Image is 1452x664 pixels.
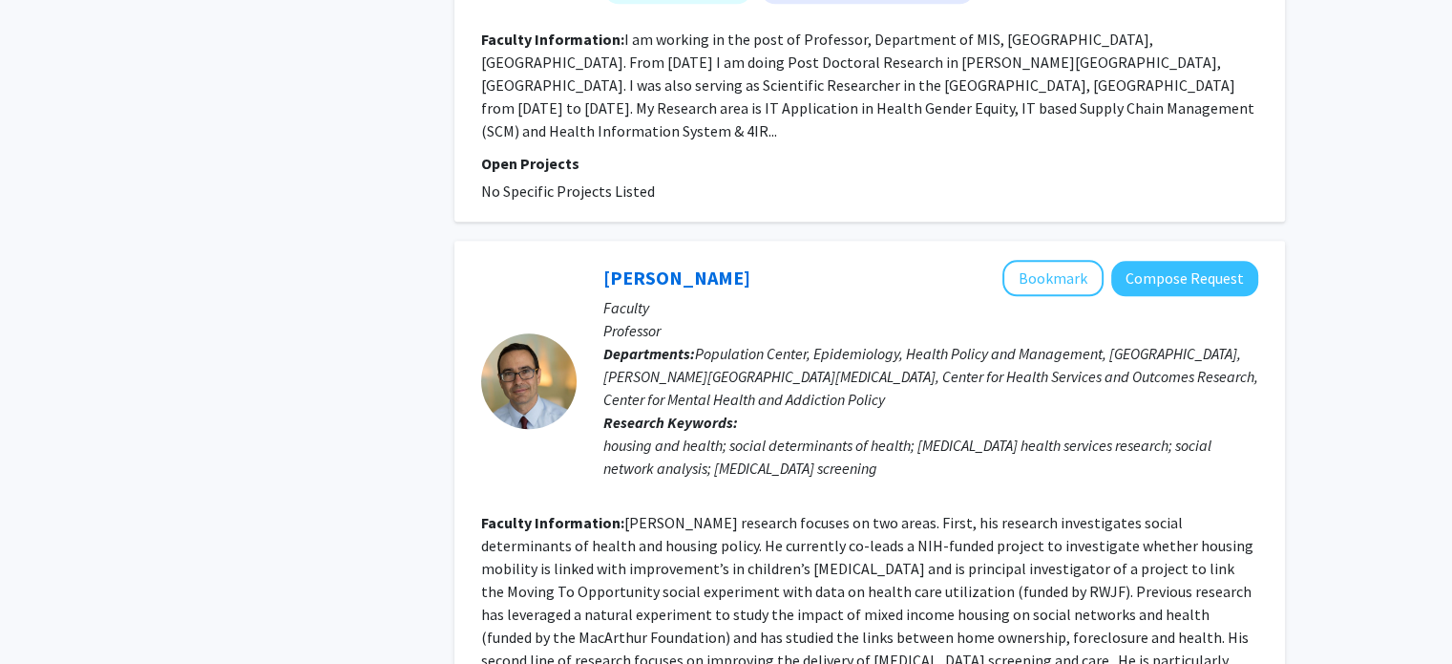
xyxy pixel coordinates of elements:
[1002,260,1104,296] button: Add Craig Pollack to Bookmarks
[1111,261,1258,296] button: Compose Request to Craig Pollack
[481,30,1254,140] fg-read-more: I am working in the post of Professor, Department of MIS, [GEOGRAPHIC_DATA], [GEOGRAPHIC_DATA]. F...
[603,434,1258,480] div: housing and health; social determinants of health; [MEDICAL_DATA] health services research; socia...
[481,182,655,201] span: No Specific Projects Listed
[481,513,624,532] b: Faculty Information:
[603,344,1258,409] span: Population Center, Epidemiology, Health Policy and Management, [GEOGRAPHIC_DATA], [PERSON_NAME][G...
[481,152,1258,175] p: Open Projects
[14,578,81,650] iframe: Chat
[603,413,738,432] b: Research Keywords:
[603,266,750,289] a: [PERSON_NAME]
[603,319,1258,342] p: Professor
[603,296,1258,319] p: Faculty
[603,344,695,363] b: Departments:
[481,30,624,49] b: Faculty Information:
